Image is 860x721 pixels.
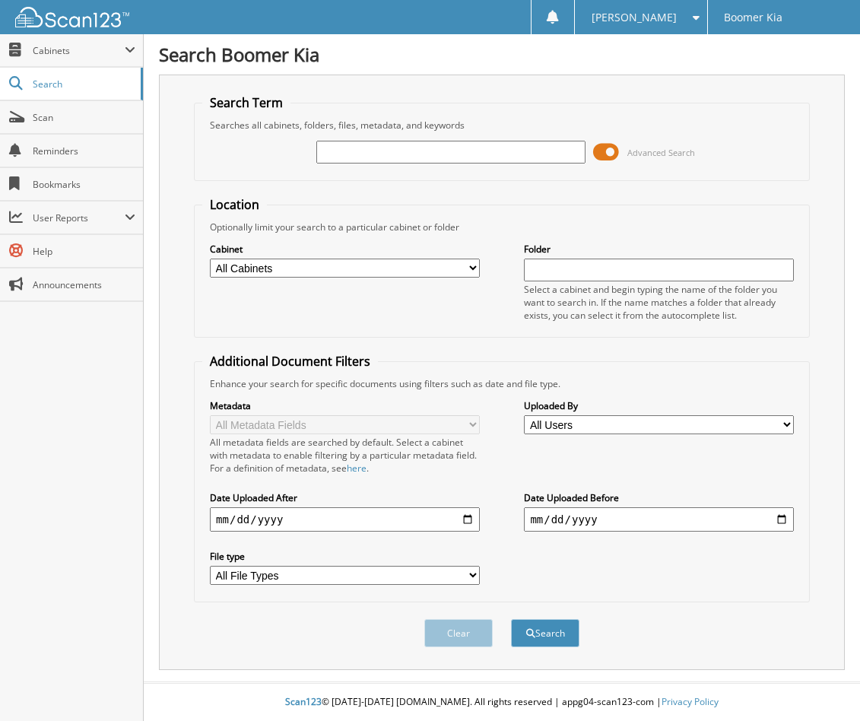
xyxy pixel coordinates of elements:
[202,353,378,370] legend: Additional Document Filters
[524,399,794,412] label: Uploaded By
[524,491,794,504] label: Date Uploaded Before
[524,507,794,532] input: end
[202,221,801,233] div: Optionally limit your search to a particular cabinet or folder
[210,550,480,563] label: File type
[202,119,801,132] div: Searches all cabinets, folders, files, metadata, and keywords
[210,243,480,256] label: Cabinet
[202,94,290,111] legend: Search Term
[144,684,860,721] div: © [DATE]-[DATE] [DOMAIN_NAME]. All rights reserved | appg04-scan123-com |
[15,7,129,27] img: scan123-logo-white.svg
[33,145,135,157] span: Reminders
[33,111,135,124] span: Scan
[202,196,267,213] legend: Location
[424,619,493,647] button: Clear
[33,78,133,91] span: Search
[33,245,135,258] span: Help
[159,42,845,67] h1: Search Boomer Kia
[724,13,782,22] span: Boomer Kia
[33,178,135,191] span: Bookmarks
[33,278,135,291] span: Announcements
[33,44,125,57] span: Cabinets
[592,13,677,22] span: [PERSON_NAME]
[662,695,719,708] a: Privacy Policy
[347,462,367,475] a: here
[33,211,125,224] span: User Reports
[524,283,794,322] div: Select a cabinet and begin typing the name of the folder you want to search in. If the name match...
[210,507,480,532] input: start
[524,243,794,256] label: Folder
[210,491,480,504] label: Date Uploaded After
[511,619,579,647] button: Search
[210,399,480,412] label: Metadata
[627,147,695,158] span: Advanced Search
[285,695,322,708] span: Scan123
[202,377,801,390] div: Enhance your search for specific documents using filters such as date and file type.
[210,436,480,475] div: All metadata fields are searched by default. Select a cabinet with metadata to enable filtering b...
